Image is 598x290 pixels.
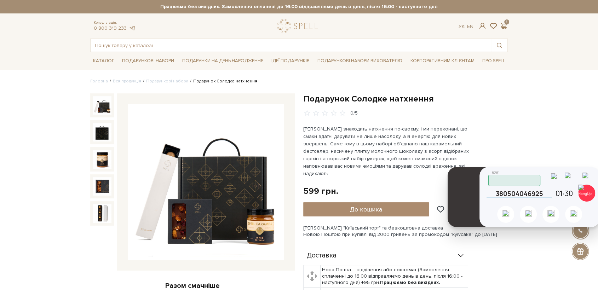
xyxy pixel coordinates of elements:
[93,96,111,115] img: Подарунок Солодке натхнення
[90,4,508,10] strong: Працюємо без вихідних. Замовлення оплачені до 16:00 відправляємо день в день, після 16:00 - насту...
[303,186,338,197] div: 599 грн.
[303,93,508,104] h1: Подарунок Солодке натхнення
[90,56,117,66] a: Каталог
[479,56,508,66] a: Про Spell
[90,79,108,84] a: Головна
[93,150,111,168] img: Подарунок Солодке натхнення
[128,25,136,31] a: telegram
[119,56,177,66] a: Подарункові набори
[146,79,188,84] a: Подарункові набори
[93,177,111,196] img: Подарунок Солодке натхнення
[91,39,491,52] input: Пошук товару у каталозі
[465,23,466,29] span: |
[350,110,358,117] div: 0/5
[315,55,405,67] a: Подарункові набори вихователю
[179,56,266,66] a: Подарунки на День народження
[94,21,136,25] span: Консультація:
[380,279,440,285] b: Працюємо без вихідних.
[188,78,257,85] li: Подарунок Солодке натхнення
[128,104,284,260] img: Подарунок Солодке натхнення
[408,55,477,67] a: Корпоративним клієнтам
[93,123,111,141] img: Подарунок Солодке натхнення
[459,23,473,30] div: Ук
[467,23,473,29] a: En
[491,39,507,52] button: Пошук товару у каталозі
[269,56,312,66] a: Ідеї подарунків
[94,25,127,31] a: 0 800 319 233
[307,253,337,259] span: Доставка
[303,202,429,216] button: До кошика
[277,19,321,33] a: logo
[303,125,469,177] p: [PERSON_NAME] знаходить натхнення по-своєму, і ми переконані, що смаки здатні дарувати не лише на...
[321,265,468,288] td: Нова Пошта – відділення або поштомат (Замовлення сплаченні до 16:00 відправляємо день в день, піс...
[303,225,508,238] div: [PERSON_NAME] "Київський торт" та безкоштовна доставка Новою Поштою при купівлі від 2000 гривень ...
[93,204,111,222] img: Подарунок Солодке натхнення
[113,79,141,84] a: Вся продукція
[350,205,382,213] span: До кошика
